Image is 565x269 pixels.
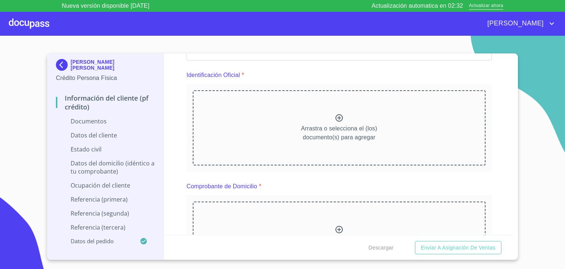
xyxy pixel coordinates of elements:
p: Referencia (tercera) [56,223,155,231]
p: Identificación Oficial [186,71,240,80]
p: Comprobante de Domicilio [186,182,257,191]
p: Actualización automatica en 02:32 [372,1,463,10]
img: Docupass spot blue [56,59,71,71]
p: Información del cliente (PF crédito) [56,94,155,111]
p: Referencia (primera) [56,195,155,203]
p: Datos del cliente [56,131,155,139]
p: Datos del pedido [56,237,140,245]
p: Documentos [56,117,155,125]
button: account of current user [482,18,556,29]
button: Enviar a Asignación de Ventas [415,241,501,255]
p: Arrastra o selecciona el (los) documento(s) para agregar [301,124,377,142]
div: [PERSON_NAME] [PERSON_NAME] [56,59,155,74]
p: Nueva versión disponible [DATE] [62,1,149,10]
span: Actualizar ahora [469,2,503,10]
p: Crédito Persona Física [56,74,155,83]
p: [PERSON_NAME] [PERSON_NAME] [71,59,155,71]
button: Descargar [366,241,397,255]
span: Enviar a Asignación de Ventas [421,243,495,252]
p: Referencia (segunda) [56,209,155,217]
span: Descargar [369,243,394,252]
p: Ocupación del Cliente [56,181,155,189]
p: Estado Civil [56,145,155,153]
p: Datos del domicilio (idéntico a tu comprobante) [56,159,155,175]
span: [PERSON_NAME] [482,18,547,29]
